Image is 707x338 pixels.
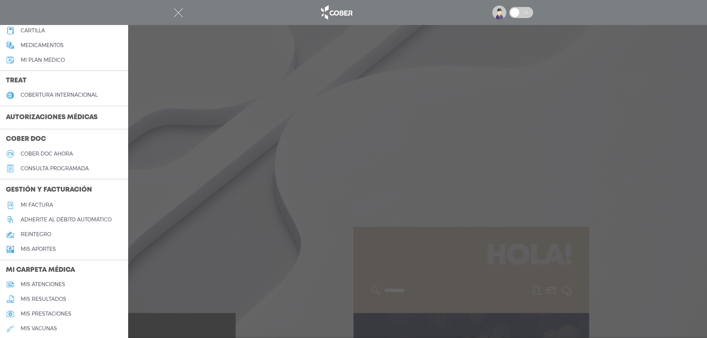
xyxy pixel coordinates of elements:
h5: Mi factura [21,202,53,208]
h5: cobertura internacional [21,92,98,98]
h5: consulta programada [21,166,89,172]
h5: mis prestaciones [21,311,71,317]
h5: Adherite al débito automático [21,217,112,223]
img: Cober_menu-close-white.svg [174,8,183,17]
h5: medicamentos [21,42,64,49]
h5: mis vacunas [21,325,57,332]
h5: reintegro [21,231,51,238]
img: profile-placeholder.svg [492,6,506,19]
h5: mis atenciones [21,281,65,288]
h5: mis resultados [21,296,66,302]
img: logo_cober_home-white.png [317,4,356,21]
h5: Cober doc ahora [21,151,73,157]
h5: cartilla [21,28,45,34]
h5: Mis aportes [21,246,56,252]
h5: Mi plan médico [21,57,65,63]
